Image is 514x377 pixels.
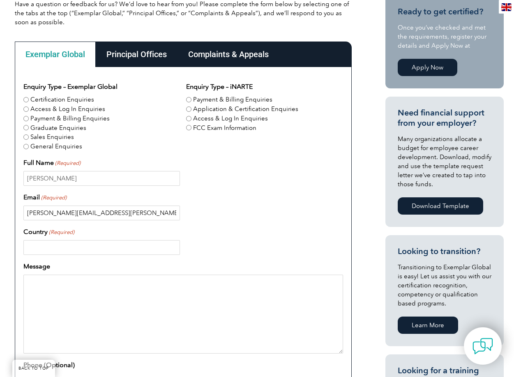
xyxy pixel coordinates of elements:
[186,82,253,92] legend: Enquiry Type – iNARTE
[23,192,67,202] label: Email
[30,123,86,133] label: Graduate Enquiries
[30,104,105,114] label: Access & Log In Enquiries
[193,95,272,104] label: Payment & Billing Enquiries
[15,42,96,67] div: Exemplar Global
[23,82,118,92] legend: Enquiry Type – Exemplar Global
[96,42,177,67] div: Principal Offices
[501,3,512,11] img: en
[398,59,457,76] a: Apply Now
[23,158,81,168] label: Full Name
[30,142,82,151] label: General Enquiries
[30,114,110,123] label: Payment & Billing Enquiries
[193,114,268,123] label: Access & Log In Enquiries
[23,261,50,271] label: Message
[398,317,458,334] a: Learn More
[398,246,491,257] h3: Looking to transition?
[40,194,67,202] span: (Required)
[193,104,298,114] label: Application & Certification Enquiries
[30,132,74,142] label: Sales Enquiries
[23,227,74,237] label: Country
[398,108,491,128] h3: Need financial support from your employer?
[54,159,81,167] span: (Required)
[398,134,491,189] p: Many organizations allocate a budget for employee career development. Download, modify and use th...
[48,228,74,236] span: (Required)
[398,23,491,50] p: Once you’ve checked and met the requirements, register your details and Apply Now at
[30,95,94,104] label: Certification Enquiries
[398,197,483,215] a: Download Template
[193,123,256,133] label: FCC Exam Information
[473,336,493,356] img: contact-chat.png
[12,360,55,377] a: BACK TO TOP
[177,42,279,67] div: Complaints & Appeals
[398,7,491,17] h3: Ready to get certified?
[398,263,491,308] p: Transitioning to Exemplar Global is easy! Let us assist you with our certification recognition, c...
